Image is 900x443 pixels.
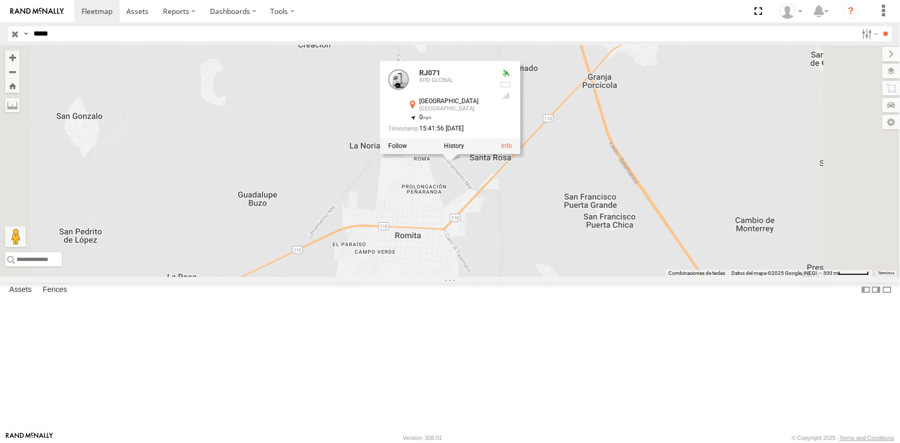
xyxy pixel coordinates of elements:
[419,99,491,105] div: [GEOGRAPHIC_DATA]
[22,26,30,41] label: Search Query
[776,4,806,19] div: Josue Jimenez
[823,270,838,276] span: 500 m
[820,270,872,277] button: Escala del mapa: 500 m por 56 píxeles
[4,283,37,297] label: Assets
[419,114,432,121] span: 0
[419,69,440,77] a: RJ071
[419,77,491,84] div: XPD GLOBAL
[882,115,900,129] label: Map Settings
[499,80,512,89] div: No battery health information received from this device.
[419,106,491,112] div: [GEOGRAPHIC_DATA]
[10,8,64,15] img: rand-logo.svg
[668,270,725,277] button: Combinaciones de teclas
[403,435,442,441] div: Version: 308.01
[878,271,894,275] a: Términos (se abre en una nueva pestaña)
[861,283,871,298] label: Dock Summary Table to the Left
[871,283,881,298] label: Dock Summary Table to the Right
[38,283,72,297] label: Fences
[858,26,880,41] label: Search Filter Options
[501,142,512,150] a: View Asset Details
[840,435,894,441] a: Terms and Conditions
[5,98,20,112] label: Measure
[5,226,26,247] button: Arrastra al hombrecito al mapa para abrir Street View
[731,270,817,276] span: Datos del mapa ©2025 Google, INEGI
[388,125,491,132] div: Date/time of location update
[388,70,408,90] a: View Asset Details
[882,283,892,298] label: Hide Summary Table
[6,433,53,443] a: Visit our Website
[499,92,512,100] div: Last Event GSM Signal Strength
[792,435,894,441] div: © Copyright 2025 -
[5,51,20,64] button: Zoom in
[499,70,512,78] div: Valid GPS Fix
[388,142,406,150] label: Realtime tracking of Asset
[444,142,464,150] label: View Asset History
[5,64,20,79] button: Zoom out
[843,3,859,20] i: ?
[5,79,20,93] button: Zoom Home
